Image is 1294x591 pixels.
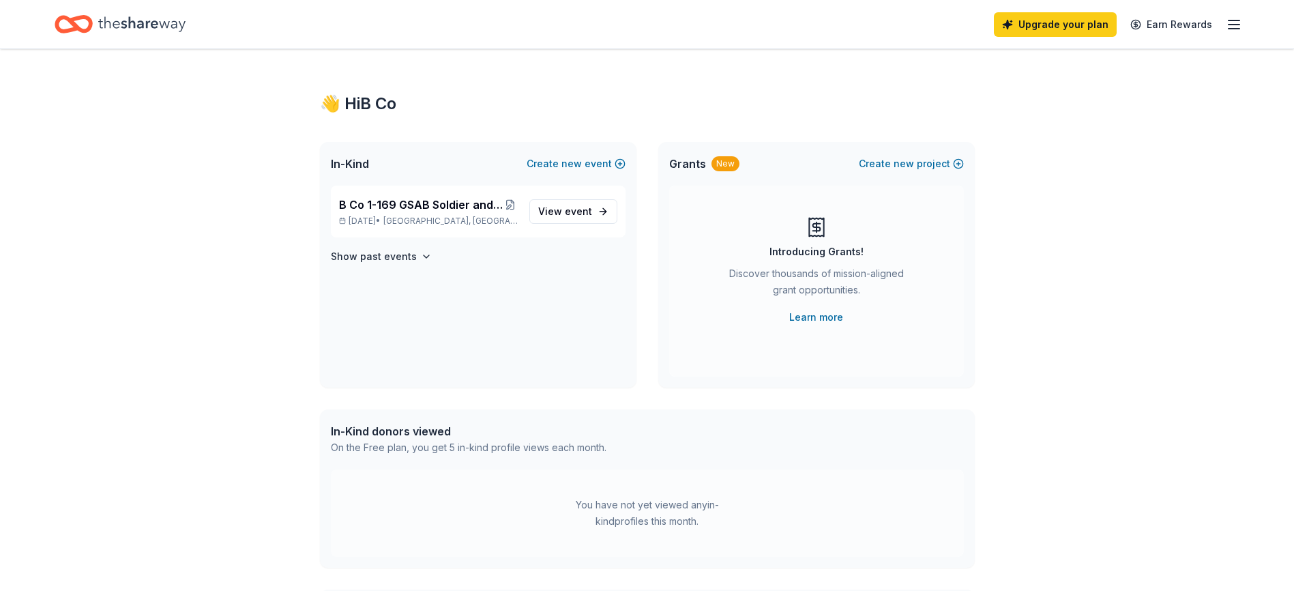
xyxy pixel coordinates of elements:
[331,248,432,265] button: Show past events
[55,8,186,40] a: Home
[894,156,914,172] span: new
[669,156,706,172] span: Grants
[383,216,518,227] span: [GEOGRAPHIC_DATA], [GEOGRAPHIC_DATA]
[538,203,592,220] span: View
[561,156,582,172] span: new
[331,156,369,172] span: In-Kind
[1122,12,1220,37] a: Earn Rewards
[859,156,964,172] button: Createnewproject
[331,439,606,456] div: On the Free plan, you get 5 in-kind profile views each month.
[769,244,864,260] div: Introducing Grants!
[339,197,503,213] span: B Co 1-169 GSAB Soldier and Family Readiness [DATE]
[529,199,617,224] a: View event
[562,497,733,530] div: You have not yet viewed any in-kind profiles this month.
[565,205,592,217] span: event
[724,265,909,304] div: Discover thousands of mission-aligned grant opportunities.
[527,156,626,172] button: Createnewevent
[331,423,606,439] div: In-Kind donors viewed
[339,216,518,227] p: [DATE] •
[994,12,1117,37] a: Upgrade your plan
[331,248,417,265] h4: Show past events
[711,156,739,171] div: New
[789,309,843,326] a: Learn more
[320,93,975,115] div: 👋 Hi B Co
